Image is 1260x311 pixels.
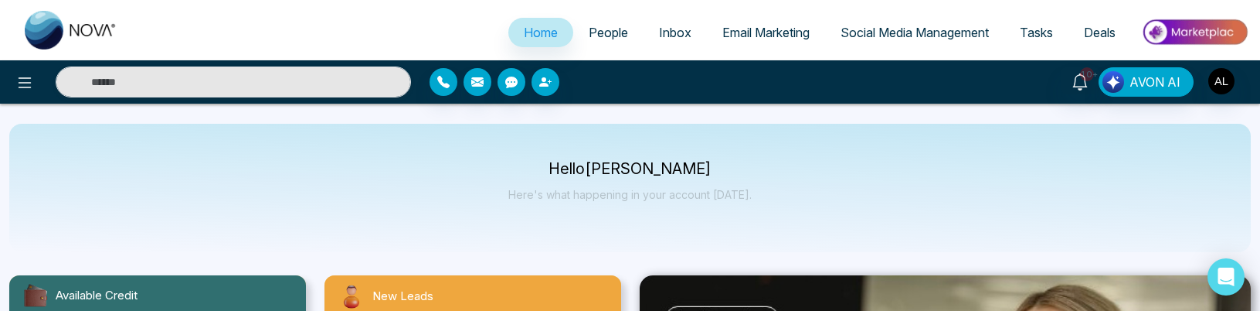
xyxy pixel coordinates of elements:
a: Inbox [644,18,707,47]
span: Inbox [659,25,691,40]
a: Tasks [1004,18,1068,47]
img: newLeads.svg [337,282,366,311]
a: Social Media Management [825,18,1004,47]
p: Hello [PERSON_NAME] [508,162,752,176]
span: 10+ [1080,67,1094,81]
span: New Leads [372,288,433,306]
p: Here's what happening in your account [DATE]. [508,188,752,201]
span: Deals [1084,25,1116,40]
div: Open Intercom Messenger [1207,258,1245,296]
span: Email Marketing [722,25,810,40]
span: Available Credit [56,287,138,305]
button: AVON AI [1099,67,1194,97]
span: Social Media Management [841,25,989,40]
a: Home [508,18,573,47]
span: Tasks [1020,25,1053,40]
a: 10+ [1061,67,1099,94]
span: Home [524,25,558,40]
img: availableCredit.svg [22,282,49,309]
span: People [589,25,628,40]
a: Deals [1068,18,1131,47]
img: Nova CRM Logo [25,11,117,50]
a: Email Marketing [707,18,825,47]
a: People [573,18,644,47]
img: Market-place.gif [1139,15,1251,50]
span: AVON AI [1129,73,1180,91]
img: User Avatar [1208,68,1235,94]
img: Lead Flow [1102,71,1124,93]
